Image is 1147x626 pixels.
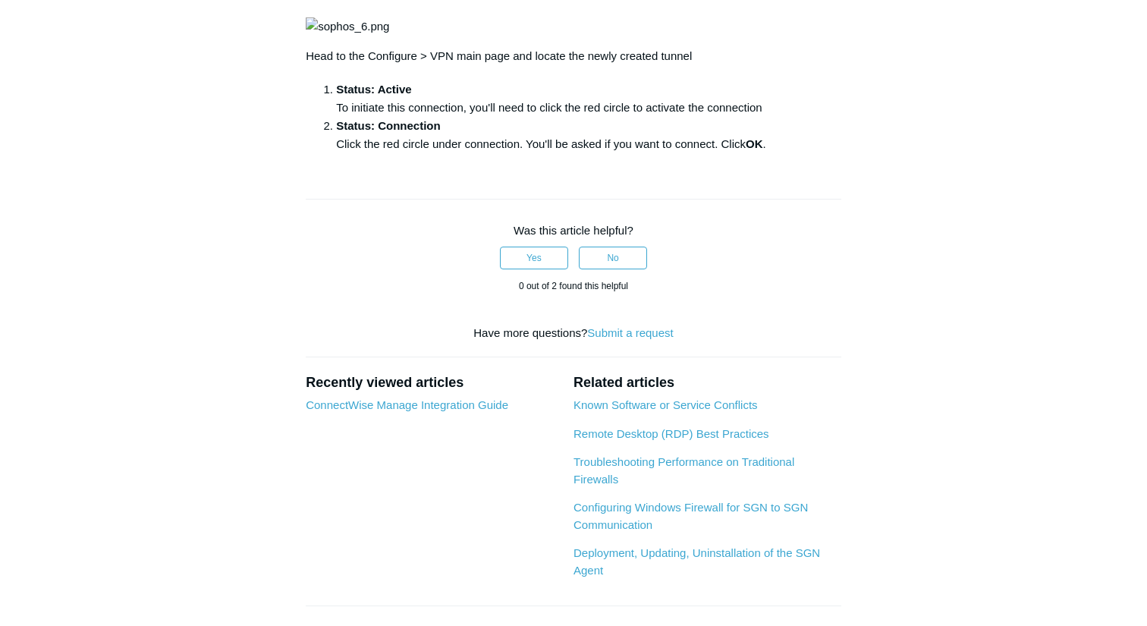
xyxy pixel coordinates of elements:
[306,373,558,393] h2: Recently viewed articles
[573,455,794,486] a: Troubleshooting Performance on Traditional Firewalls
[519,281,628,291] span: 0 out of 2 found this helpful
[579,247,647,269] button: This article was not helpful
[306,325,841,342] div: Have more questions?
[573,427,769,440] a: Remote Desktop (RDP) Best Practices
[514,224,633,237] span: Was this article helpful?
[336,99,841,117] div: To initiate this connection, you'll need to click the red circle to activate the connection
[587,326,673,339] a: Submit a request
[573,501,808,531] a: Configuring Windows Firewall for SGN to SGN Communication
[336,135,841,153] div: Click the red circle under connection. You'll be asked if you want to connect. Click .
[336,119,441,132] strong: Status: Connection
[306,47,841,65] p: Head to the Configure > VPN main page and locate the newly created tunnel
[306,17,389,36] img: sophos_6.png
[336,83,411,96] strong: Status: Active
[306,398,508,411] a: ConnectWise Manage Integration Guide
[500,247,568,269] button: This article was helpful
[573,546,820,577] a: Deployment, Updating, Uninstallation of the SGN Agent
[573,373,841,393] h2: Related articles
[573,398,758,411] a: Known Software or Service Conflicts
[746,137,763,150] strong: OK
